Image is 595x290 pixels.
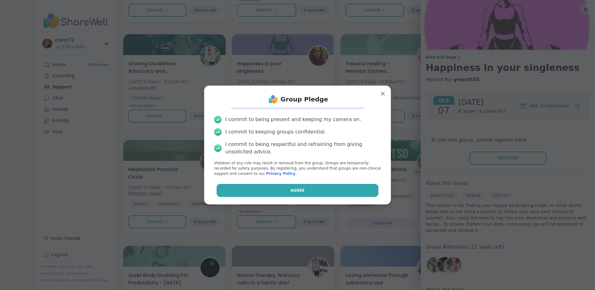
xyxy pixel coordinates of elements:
span: Agree [291,188,305,193]
div: I commit to being present and keeping my camera on. [225,116,361,123]
a: Privacy Policy [266,171,295,176]
h1: Group Pledge [281,95,328,104]
p: Violation of any rule may result in removal from the group. Groups are temporarily recorded for s... [214,161,381,176]
button: Agree [217,184,379,197]
div: I commit to being respectful and refraining from giving unsolicited advice. [225,141,381,156]
div: I commit to keeping groups confidential. [225,128,326,136]
img: ShareWell Logo [267,93,279,105]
